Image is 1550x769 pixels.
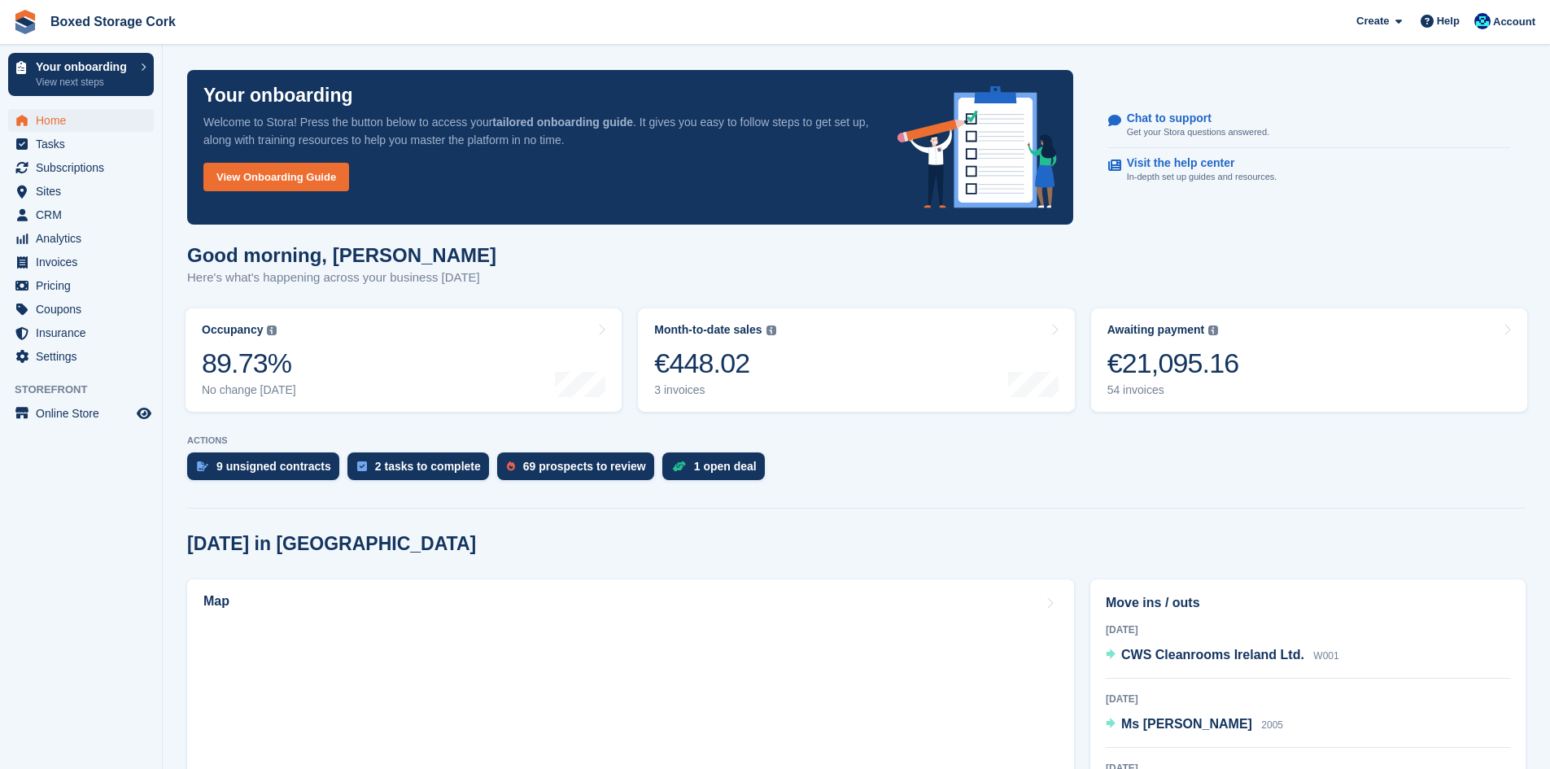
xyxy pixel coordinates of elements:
img: icon-info-grey-7440780725fd019a000dd9b08b2336e03edf1995a4989e88bcd33f0948082b44.svg [1208,326,1218,335]
div: [DATE] [1106,623,1510,637]
span: Create [1356,13,1389,29]
span: Tasks [36,133,133,155]
span: Invoices [36,251,133,273]
p: Here's what's happening across your business [DATE] [187,269,496,287]
span: CWS Cleanrooms Ireland Ltd. [1121,648,1304,662]
p: Chat to support [1127,111,1256,125]
span: Online Store [36,402,133,425]
span: Storefront [15,382,162,398]
a: CWS Cleanrooms Ireland Ltd. W001 [1106,645,1339,666]
span: Ms [PERSON_NAME] [1121,717,1252,731]
a: Boxed Storage Cork [44,8,182,35]
span: W001 [1313,650,1338,662]
a: Month-to-date sales €448.02 3 invoices [638,308,1074,412]
a: menu [8,251,154,273]
span: Pricing [36,274,133,297]
div: 89.73% [202,347,296,380]
span: Subscriptions [36,156,133,179]
p: Welcome to Stora! Press the button below to access your . It gives you easy to follow steps to ge... [203,113,871,149]
strong: tailored onboarding guide [492,116,633,129]
div: 2 tasks to complete [375,460,481,473]
a: View Onboarding Guide [203,163,349,191]
p: Your onboarding [203,86,353,105]
span: CRM [36,203,133,226]
a: 9 unsigned contracts [187,452,347,488]
a: menu [8,133,154,155]
img: contract_signature_icon-13c848040528278c33f63329250d36e43548de30e8caae1d1a13099fd9432cc5.svg [197,461,208,471]
img: icon-info-grey-7440780725fd019a000dd9b08b2336e03edf1995a4989e88bcd33f0948082b44.svg [267,326,277,335]
span: Coupons [36,298,133,321]
img: icon-info-grey-7440780725fd019a000dd9b08b2336e03edf1995a4989e88bcd33f0948082b44.svg [766,326,776,335]
a: Ms [PERSON_NAME] 2005 [1106,714,1283,736]
div: Occupancy [202,323,263,337]
a: menu [8,109,154,132]
a: Chat to support Get your Stora questions answered. [1108,103,1510,148]
span: 2005 [1261,719,1283,731]
img: stora-icon-8386f47178a22dfd0bd8f6a31ec36ba5ce8667c1dd55bd0f319d3a0aa187defe.svg [13,10,37,34]
p: ACTIONS [187,435,1526,446]
a: menu [8,298,154,321]
div: 9 unsigned contracts [216,460,331,473]
div: 3 invoices [654,383,775,397]
span: Help [1437,13,1460,29]
div: No change [DATE] [202,383,296,397]
a: menu [8,227,154,250]
a: menu [8,345,154,368]
a: 2 tasks to complete [347,452,497,488]
div: €448.02 [654,347,775,380]
a: Your onboarding View next steps [8,53,154,96]
a: menu [8,321,154,344]
h2: Map [203,594,229,609]
a: Occupancy 89.73% No change [DATE] [186,308,622,412]
a: 69 prospects to review [497,452,662,488]
div: 1 open deal [694,460,757,473]
h2: Move ins / outs [1106,593,1510,613]
a: menu [8,274,154,297]
img: onboarding-info-6c161a55d2c0e0a8cae90662b2fe09162a5109e8cc188191df67fb4f79e88e88.svg [897,86,1057,208]
a: Visit the help center In-depth set up guides and resources. [1108,148,1510,192]
span: Settings [36,345,133,368]
h2: [DATE] in [GEOGRAPHIC_DATA] [187,533,476,555]
div: [DATE] [1106,692,1510,706]
p: In-depth set up guides and resources. [1127,170,1277,184]
a: menu [8,203,154,226]
span: Home [36,109,133,132]
a: menu [8,180,154,203]
img: Vincent [1474,13,1491,29]
div: €21,095.16 [1107,347,1239,380]
p: Get your Stora questions answered. [1127,125,1269,139]
div: Month-to-date sales [654,323,762,337]
div: Awaiting payment [1107,323,1205,337]
p: View next steps [36,75,133,90]
img: deal-1b604bf984904fb50ccaf53a9ad4b4a5d6e5aea283cecdc64d6e3604feb123c2.svg [672,461,686,472]
a: Awaiting payment €21,095.16 54 invoices [1091,308,1527,412]
div: 54 invoices [1107,383,1239,397]
a: menu [8,156,154,179]
h1: Good morning, [PERSON_NAME] [187,244,496,266]
span: Analytics [36,227,133,250]
span: Account [1493,14,1535,30]
a: menu [8,402,154,425]
p: Your onboarding [36,61,133,72]
a: Preview store [134,404,154,423]
img: prospect-51fa495bee0391a8d652442698ab0144808aea92771e9ea1ae160a38d050c398.svg [507,461,515,471]
img: task-75834270c22a3079a89374b754ae025e5fb1db73e45f91037f5363f120a921f8.svg [357,461,367,471]
span: Sites [36,180,133,203]
p: Visit the help center [1127,156,1264,170]
div: 69 prospects to review [523,460,646,473]
a: 1 open deal [662,452,773,488]
span: Insurance [36,321,133,344]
